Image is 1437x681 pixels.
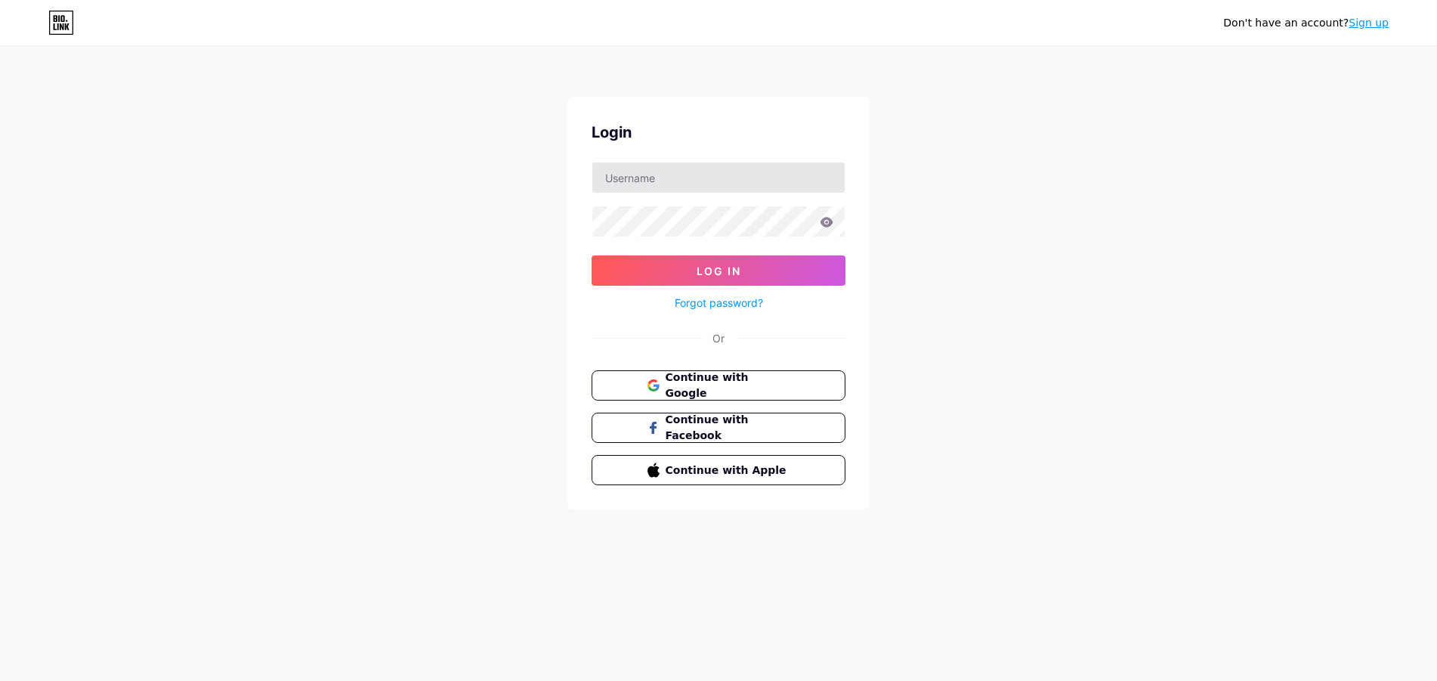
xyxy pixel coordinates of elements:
button: Continue with Apple [592,455,845,485]
a: Forgot password? [675,295,763,311]
span: Continue with Google [666,370,790,401]
div: Don't have an account? [1223,15,1389,31]
div: Login [592,121,845,144]
span: Log In [697,265,741,277]
button: Continue with Google [592,370,845,401]
a: Sign up [1349,17,1389,29]
span: Continue with Apple [666,463,790,478]
div: Or [712,330,725,346]
button: Continue with Facebook [592,413,845,443]
input: Username [592,163,845,193]
span: Continue with Facebook [666,412,790,444]
button: Log In [592,255,845,286]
